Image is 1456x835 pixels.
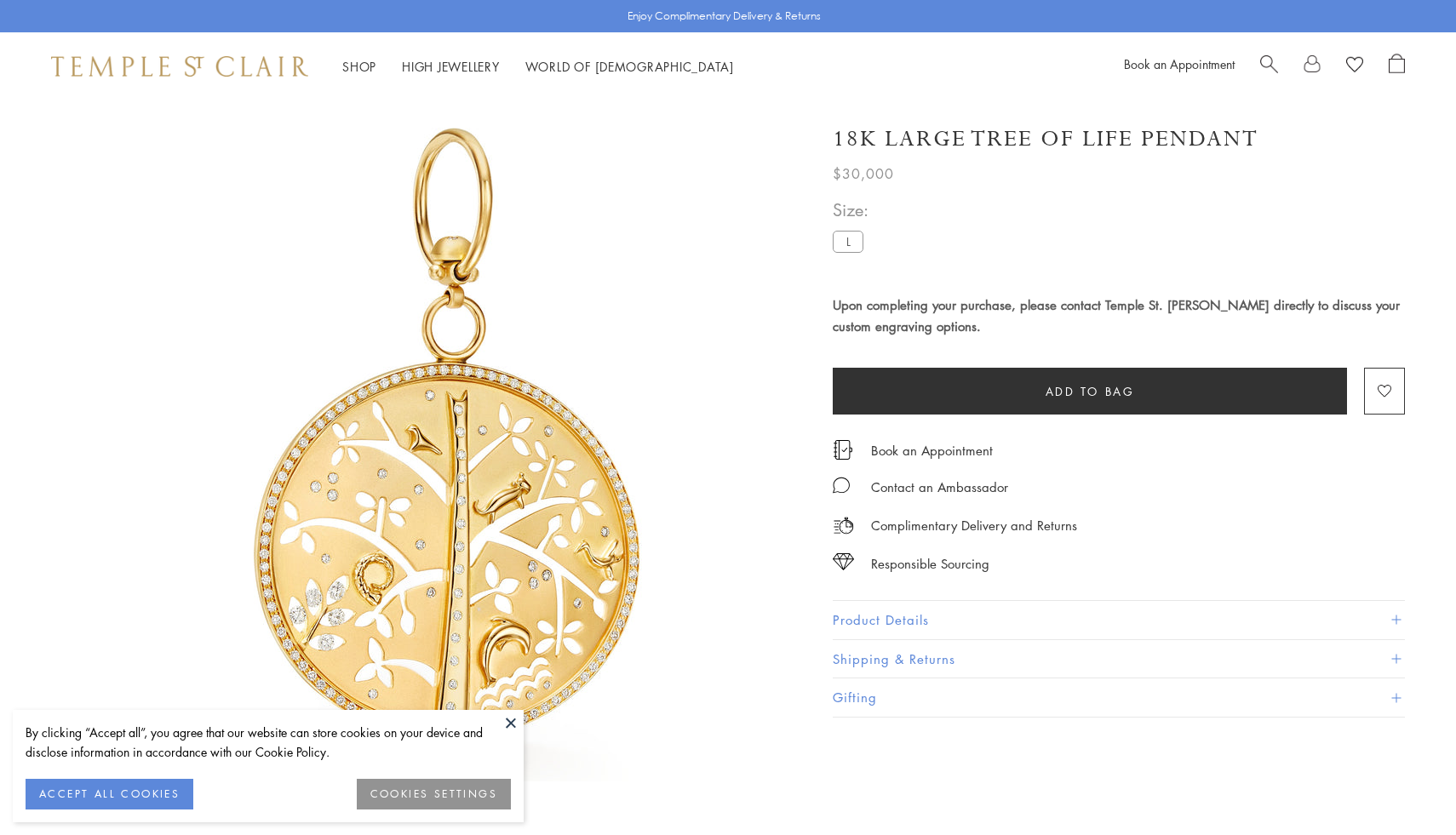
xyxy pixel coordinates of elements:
[833,640,1405,678] button: Shipping & Returns
[628,8,821,25] p: Enjoy Complimentary Delivery & Returns
[833,601,1405,639] button: Product Details
[1371,755,1439,818] iframe: Gorgias live chat messenger
[1046,382,1135,401] span: Add to bag
[51,56,308,77] img: Temple St. Clair
[833,295,1405,337] h4: Upon completing your purchase, please contact Temple St. [PERSON_NAME] directly to discuss your c...
[1124,55,1235,72] a: Book an Appointment
[342,56,734,77] nav: Main navigation
[833,678,1405,717] button: Gifting
[111,100,792,781] img: P31842-PVTREE
[833,440,853,460] img: icon_appointment.svg
[833,124,1258,154] h1: 18K Large Tree of Life Pendant
[525,58,734,75] a: World of [DEMOGRAPHIC_DATA]World of [DEMOGRAPHIC_DATA]
[357,779,511,809] button: COOKIES SETTINGS
[26,723,511,762] div: By clicking “Accept all”, you agree that our website can store cookies on your device and disclos...
[1260,54,1278,79] a: Search
[342,58,376,75] a: ShopShop
[1346,54,1363,79] a: View Wishlist
[871,477,1008,498] div: Contact an Ambassador
[871,515,1077,536] p: Complimentary Delivery and Returns
[833,477,850,494] img: MessageIcon-01_2.svg
[833,163,894,185] span: $30,000
[871,553,989,575] div: Responsible Sourcing
[26,779,193,809] button: ACCEPT ALL COOKIES
[871,441,993,460] a: Book an Appointment
[833,196,870,224] span: Size:
[833,553,854,570] img: icon_sourcing.svg
[402,58,500,75] a: High JewelleryHigh Jewellery
[1389,54,1405,79] a: Open Shopping Bag
[833,231,863,252] label: L
[833,515,854,536] img: icon_delivery.svg
[833,368,1347,415] button: Add to bag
